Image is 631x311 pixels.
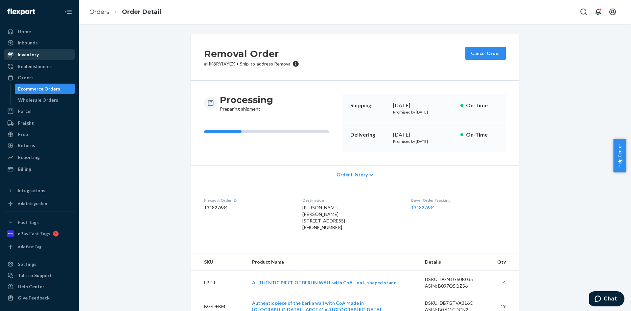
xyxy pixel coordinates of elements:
span: • [236,61,239,66]
a: Wholesale Orders [15,95,75,105]
dt: Flexport Order ID [204,197,292,203]
p: On-Time [466,131,498,139]
p: Promised by [DATE] [393,139,455,144]
button: Open Search Box [577,5,590,18]
a: Inbounds [4,38,75,48]
dd: 134827634 [204,204,292,211]
ol: breadcrumbs [84,2,166,22]
div: Preparing shipment [220,94,273,112]
p: Delivering [350,131,388,139]
button: Talk to Support [4,270,75,281]
img: Flexport logo [7,9,35,15]
div: Inventory [18,51,39,58]
a: Add Fast Tag [4,242,75,252]
div: Wholesale Orders [18,97,58,103]
span: Ship-to-address Removal [240,61,292,66]
div: ASIN: B097Q5QZS6 [425,283,487,289]
button: Fast Tags [4,217,75,228]
a: Add Integration [4,198,75,209]
a: Orders [4,72,75,83]
div: Give Feedback [18,295,50,301]
div: Freight [18,120,34,126]
a: Orders [89,8,109,15]
div: Inbounds [18,39,38,46]
button: Open account menu [606,5,619,18]
span: Order History [337,171,368,178]
a: Freight [4,118,75,128]
div: Ecommerce Orders [18,86,60,92]
p: Shipping [350,102,388,109]
div: Replenishments [18,63,53,70]
th: SKU [191,253,247,271]
a: Order Detail [122,8,161,15]
div: [DATE] [393,102,455,109]
a: 134827634 [411,205,435,210]
div: Talk to Support [18,272,52,279]
div: Reporting [18,154,40,161]
a: Home [4,26,75,37]
div: [DATE] [393,131,455,139]
div: [PHONE_NUMBER] [302,224,400,231]
div: Prep [18,131,28,138]
td: 4 [492,271,519,295]
div: Parcel [18,108,32,115]
a: Billing [4,164,75,174]
iframe: Öffnet ein Widget, in dem Sie mit einem unserer Kundenserviceagenten chatten können [589,291,624,308]
button: Integrations [4,185,75,196]
div: eBay Fast Tags [18,230,50,237]
div: Home [18,28,31,35]
div: Fast Tags [18,219,39,226]
a: Parcel [4,106,75,117]
th: Details [420,253,492,271]
div: Help Center [18,283,44,290]
div: Orders [18,74,34,81]
th: Product Name [247,253,420,271]
p: # HK8RYIXYEX [204,61,299,67]
div: Billing [18,166,31,172]
a: Prep [4,129,75,140]
a: Replenishments [4,61,75,72]
a: Inventory [4,49,75,60]
span: [PERSON_NAME] [PERSON_NAME] [STREET_ADDRESS] [302,205,345,223]
div: Returns [18,142,35,149]
h3: Processing [220,94,273,106]
div: Add Fast Tag [18,244,41,249]
div: DSKU: DGNTG60K035 [425,276,487,283]
button: Help Center [613,139,626,172]
button: Give Feedback [4,293,75,303]
p: On-Time [466,102,498,109]
p: Promised by [DATE] [393,109,455,115]
div: Add Integration [18,201,47,206]
a: eBay Fast Tags [4,228,75,239]
a: Returns [4,140,75,151]
button: Cancel Order [465,47,506,60]
td: LPT-L [191,271,247,295]
a: AUTHENTIC PIECE OF BERLIN WALL with CoA - on L-shaped stand [252,280,397,285]
a: Settings [4,259,75,270]
h2: Removal Order [204,47,299,61]
div: Integrations [18,187,45,194]
a: Reporting [4,152,75,163]
dt: Destination [302,197,400,203]
th: Qty [492,253,519,271]
a: Ecommerce Orders [15,84,75,94]
button: Open notifications [592,5,605,18]
div: Settings [18,261,36,268]
button: Close Navigation [62,5,75,18]
a: Help Center [4,281,75,292]
div: DSKU: DB7GTVA316C [425,300,487,306]
dt: Buyer Order Tracking [411,197,506,203]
